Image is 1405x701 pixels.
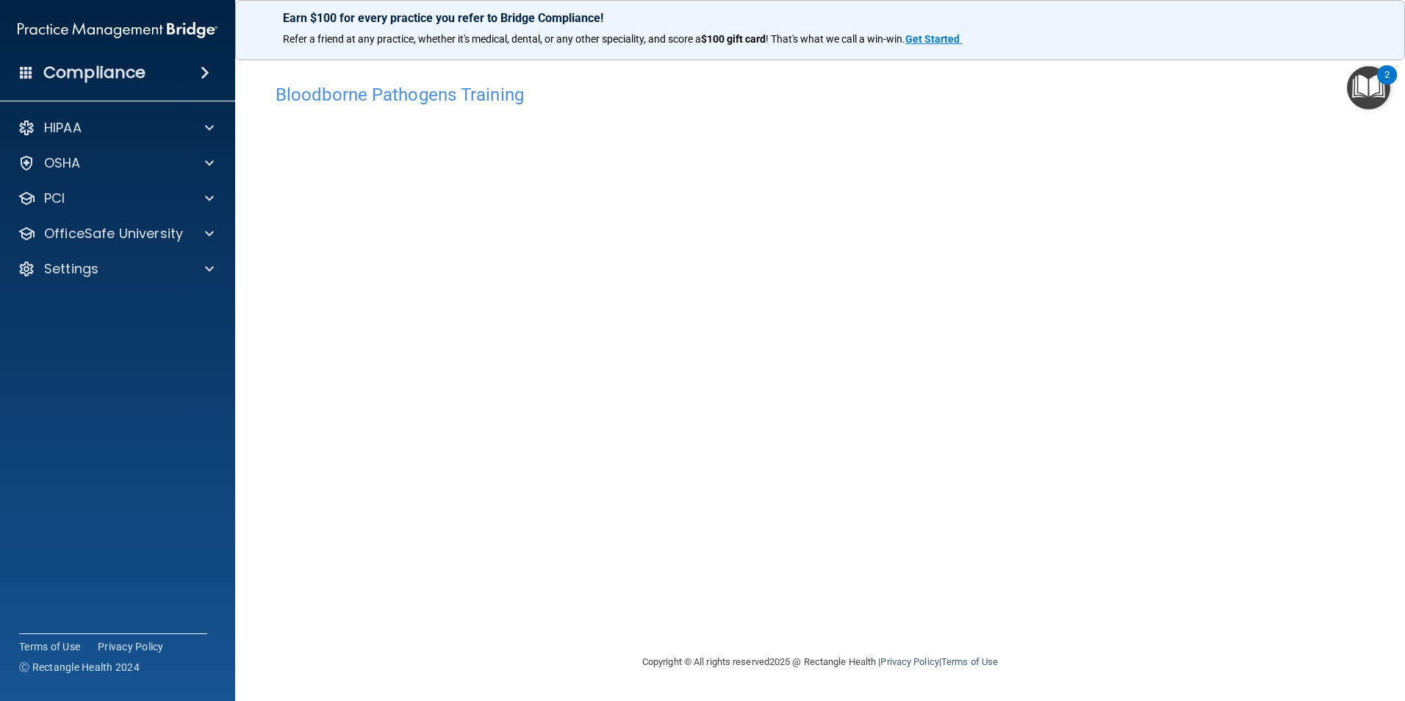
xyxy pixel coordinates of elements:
p: Earn $100 for every practice you refer to Bridge Compliance! [283,11,1357,25]
a: Privacy Policy [98,639,164,654]
a: Terms of Use [19,639,80,654]
a: Get Started [905,33,962,45]
a: OfficeSafe University [18,225,214,242]
a: Settings [18,260,214,278]
button: Open Resource Center, 2 new notifications [1347,66,1390,109]
span: Refer a friend at any practice, whether it's medical, dental, or any other speciality, and score a [283,33,701,45]
iframe: bbp [276,112,1365,564]
p: OSHA [44,154,81,172]
a: Privacy Policy [880,656,938,667]
p: Settings [44,260,98,278]
span: ! That's what we call a win-win. [766,33,905,45]
strong: $100 gift card [701,33,766,45]
a: HIPAA [18,119,214,137]
a: Terms of Use [941,656,998,667]
span: Ⓒ Rectangle Health 2024 [19,660,140,675]
a: OSHA [18,154,214,172]
strong: Get Started [905,33,960,45]
a: PCI [18,190,214,207]
p: OfficeSafe University [44,225,183,242]
div: 2 [1384,75,1390,94]
p: PCI [44,190,65,207]
h4: Bloodborne Pathogens Training [276,85,1365,104]
img: PMB logo [18,15,218,45]
div: Copyright © All rights reserved 2025 @ Rectangle Health | | [552,639,1088,686]
p: HIPAA [44,119,82,137]
h4: Compliance [43,62,145,83]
